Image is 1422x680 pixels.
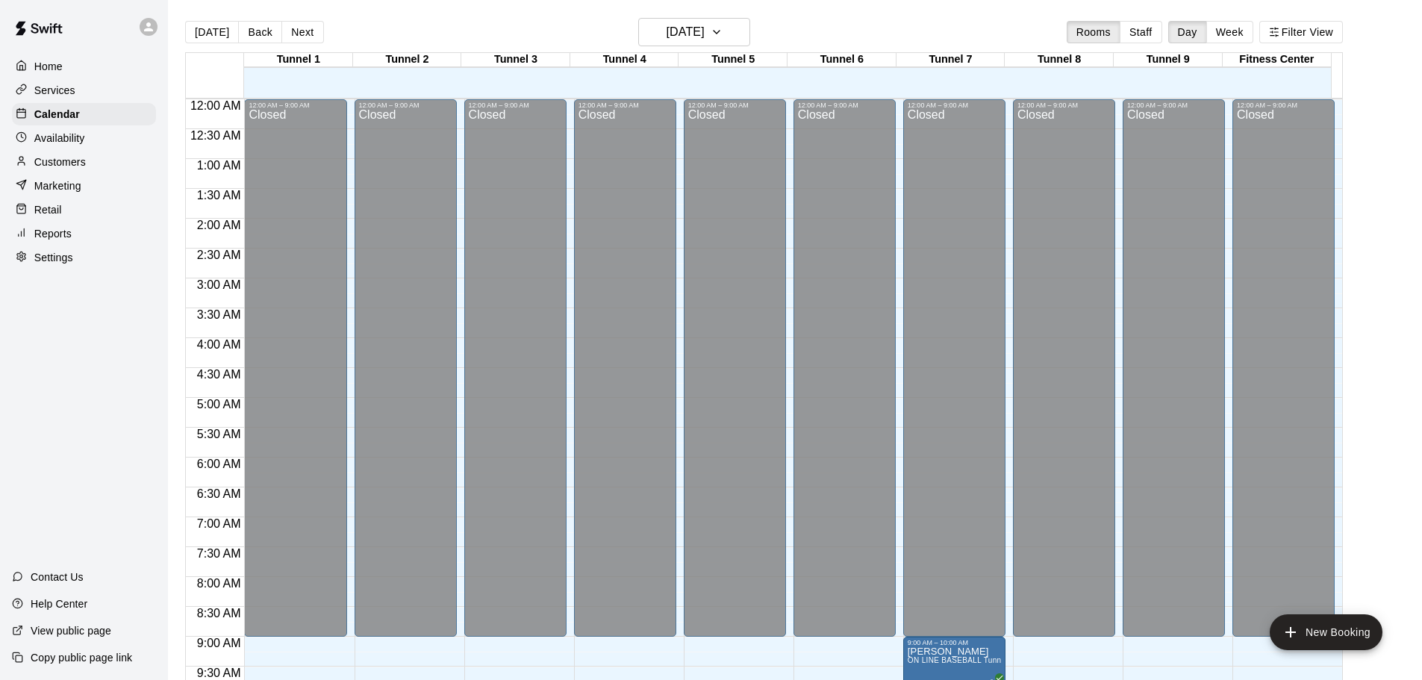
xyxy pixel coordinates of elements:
[355,99,457,637] div: 12:00 AM – 9:00 AM: Closed
[34,155,86,169] p: Customers
[908,639,1001,646] div: 9:00 AM – 10:00 AM
[896,53,1005,67] div: Tunnel 7
[193,577,245,590] span: 8:00 AM
[1270,614,1382,650] button: add
[31,570,84,584] p: Contact Us
[798,109,891,642] div: Closed
[1127,102,1220,109] div: 12:00 AM – 9:00 AM
[249,109,342,642] div: Closed
[908,109,1001,642] div: Closed
[688,102,782,109] div: 12:00 AM – 9:00 AM
[579,102,672,109] div: 12:00 AM – 9:00 AM
[461,53,570,67] div: Tunnel 3
[193,308,245,321] span: 3:30 AM
[34,226,72,241] p: Reports
[34,83,75,98] p: Services
[1127,109,1220,642] div: Closed
[1168,21,1207,43] button: Day
[903,99,1005,637] div: 12:00 AM – 9:00 AM: Closed
[798,102,891,109] div: 12:00 AM – 9:00 AM
[238,21,282,43] button: Back
[193,189,245,202] span: 1:30 AM
[34,107,80,122] p: Calendar
[1237,102,1330,109] div: 12:00 AM – 9:00 AM
[12,127,156,149] a: Availability
[667,22,705,43] h6: [DATE]
[12,246,156,269] a: Settings
[1017,109,1111,642] div: Closed
[34,59,63,74] p: Home
[1017,102,1111,109] div: 12:00 AM – 9:00 AM
[31,596,87,611] p: Help Center
[12,175,156,197] a: Marketing
[193,159,245,172] span: 1:00 AM
[193,637,245,649] span: 9:00 AM
[244,99,346,637] div: 12:00 AM – 9:00 AM: Closed
[353,53,462,67] div: Tunnel 2
[1005,53,1114,67] div: Tunnel 8
[187,99,245,112] span: 12:00 AM
[464,99,567,637] div: 12:00 AM – 9:00 AM: Closed
[193,487,245,500] span: 6:30 AM
[793,99,896,637] div: 12:00 AM – 9:00 AM: Closed
[12,55,156,78] a: Home
[12,222,156,245] a: Reports
[1232,99,1335,637] div: 12:00 AM – 9:00 AM: Closed
[193,278,245,291] span: 3:00 AM
[688,109,782,642] div: Closed
[193,249,245,261] span: 2:30 AM
[34,178,81,193] p: Marketing
[193,398,245,411] span: 5:00 AM
[185,21,239,43] button: [DATE]
[193,219,245,231] span: 2:00 AM
[908,102,1001,109] div: 12:00 AM – 9:00 AM
[281,21,323,43] button: Next
[679,53,788,67] div: Tunnel 5
[193,607,245,620] span: 8:30 AM
[193,338,245,351] span: 4:00 AM
[249,102,342,109] div: 12:00 AM – 9:00 AM
[34,250,73,265] p: Settings
[574,99,676,637] div: 12:00 AM – 9:00 AM: Closed
[1123,99,1225,637] div: 12:00 AM – 9:00 AM: Closed
[570,53,679,67] div: Tunnel 4
[1114,53,1223,67] div: Tunnel 9
[34,131,85,146] p: Availability
[193,547,245,560] span: 7:30 AM
[469,109,562,642] div: Closed
[193,428,245,440] span: 5:30 AM
[31,650,132,665] p: Copy public page link
[12,151,156,173] a: Customers
[193,368,245,381] span: 4:30 AM
[12,79,156,102] a: Services
[34,202,62,217] p: Retail
[1120,21,1162,43] button: Staff
[579,109,672,642] div: Closed
[1223,53,1332,67] div: Fitness Center
[359,102,452,109] div: 12:00 AM – 9:00 AM
[193,458,245,470] span: 6:00 AM
[1013,99,1115,637] div: 12:00 AM – 9:00 AM: Closed
[12,199,156,221] a: Retail
[1206,21,1253,43] button: Week
[1237,109,1330,642] div: Closed
[788,53,896,67] div: Tunnel 6
[638,18,750,46] button: [DATE]
[1259,21,1343,43] button: Filter View
[193,517,245,530] span: 7:00 AM
[684,99,786,637] div: 12:00 AM – 9:00 AM: Closed
[244,53,353,67] div: Tunnel 1
[359,109,452,642] div: Closed
[908,656,1047,664] span: ON LINE BASEBALL Tunnel 7-9 Rental
[31,623,111,638] p: View public page
[1067,21,1120,43] button: Rooms
[12,103,156,125] a: Calendar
